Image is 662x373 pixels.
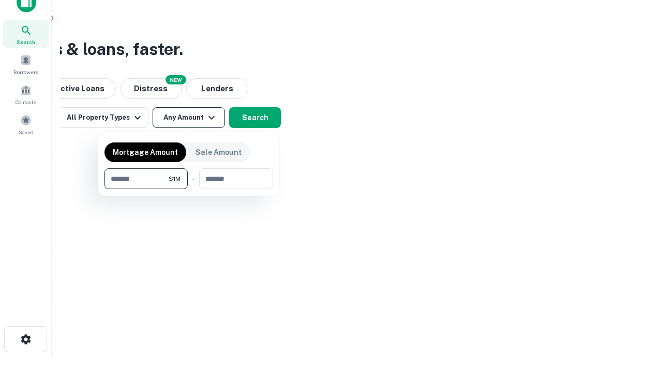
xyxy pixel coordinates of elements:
p: Mortgage Amount [113,147,178,158]
span: $1M [169,174,180,183]
div: - [192,168,195,189]
iframe: Chat Widget [610,290,662,340]
p: Sale Amount [195,147,242,158]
